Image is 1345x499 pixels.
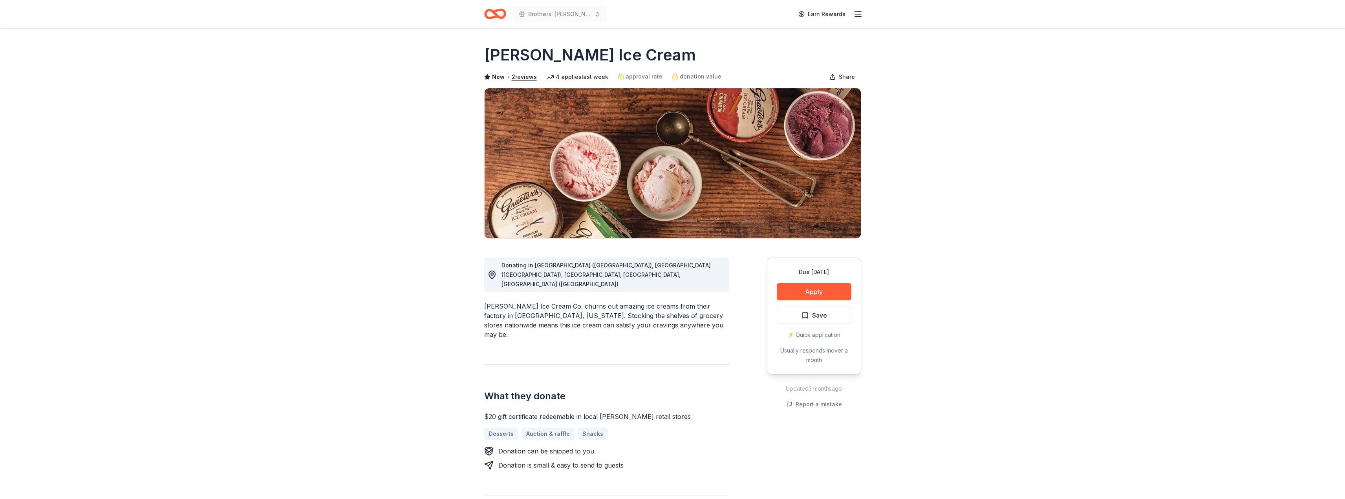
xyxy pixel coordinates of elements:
[777,346,851,365] div: Usually responds in over a month
[777,330,851,340] div: ⚡️ Quick application
[777,307,851,324] button: Save
[498,461,624,470] div: Donation is small & easy to send to guests
[812,310,827,320] span: Save
[484,44,696,66] h1: [PERSON_NAME] Ice Cream
[794,7,850,21] a: Earn Rewards
[546,72,608,82] div: 4 applies last week
[618,72,662,81] a: approval rate
[777,283,851,300] button: Apply
[767,384,861,393] div: Updated 3 months ago
[786,400,842,409] button: Report a mistake
[522,428,575,440] a: Auction & raffle
[484,390,729,402] h2: What they donate
[485,88,861,238] img: Image for Graeter's Ice Cream
[839,72,855,82] span: Share
[484,302,729,339] div: [PERSON_NAME] Ice Cream Co. churns out amazing ice creams from their factory in [GEOGRAPHIC_DATA]...
[484,412,729,421] div: $20 gift certificate redeemable in local [PERSON_NAME] retail stores
[672,72,721,81] a: donation value
[680,72,721,81] span: donation value
[498,446,594,456] div: Donation can be shipped to you
[528,9,591,19] span: Brothers' [PERSON_NAME] Mistletoe & Mezze Fundraiser
[777,267,851,277] div: Due [DATE]
[507,74,509,80] span: •
[484,5,506,23] a: Home
[492,72,505,82] span: New
[484,428,518,440] a: Desserts
[823,69,861,85] button: Share
[512,72,537,82] button: 2reviews
[512,6,607,22] button: Brothers' [PERSON_NAME] Mistletoe & Mezze Fundraiser
[501,262,711,287] span: Donating in [GEOGRAPHIC_DATA] ([GEOGRAPHIC_DATA]), [GEOGRAPHIC_DATA] ([GEOGRAPHIC_DATA]), [GEOGRA...
[626,72,662,81] span: approval rate
[578,428,608,440] a: Snacks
